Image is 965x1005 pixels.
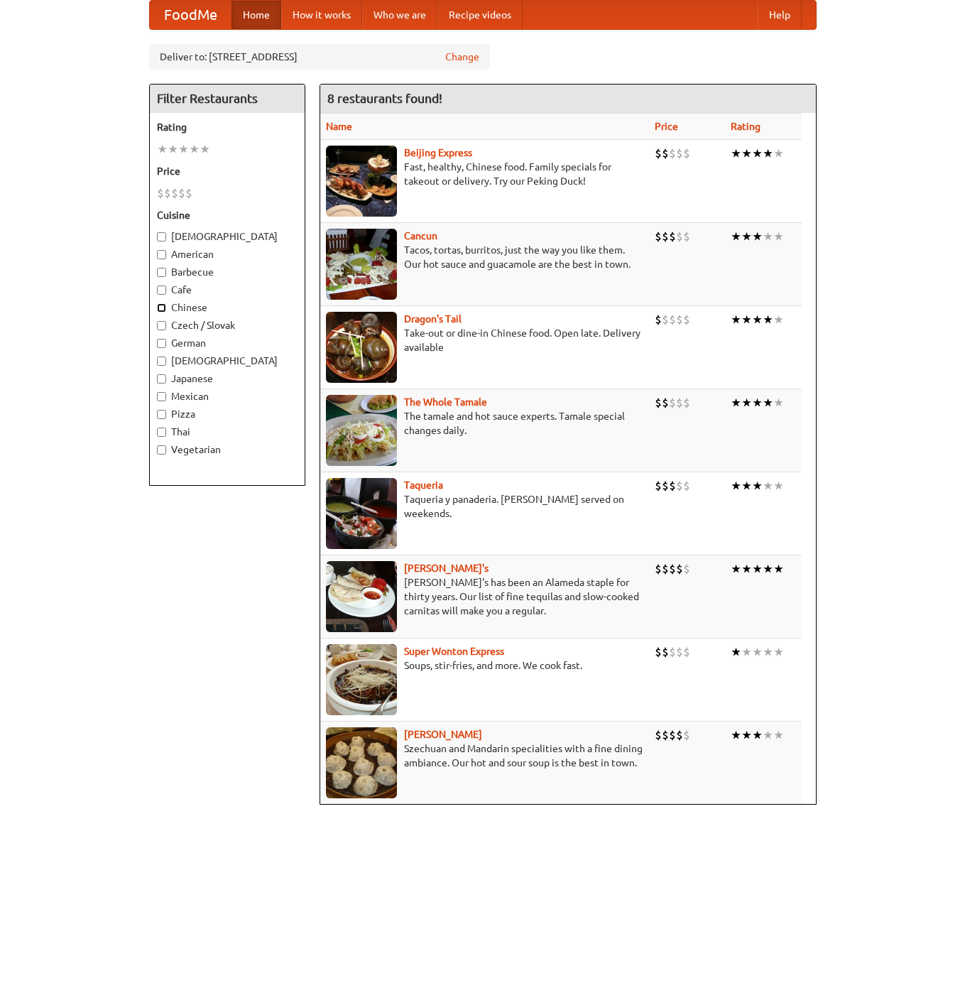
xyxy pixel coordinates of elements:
[655,644,662,660] li: $
[157,371,298,386] label: Japanese
[404,230,437,241] a: Cancun
[758,1,802,29] a: Help
[362,1,437,29] a: Who we are
[157,374,166,384] input: Japanese
[157,232,166,241] input: [DEMOGRAPHIC_DATA]
[763,561,773,577] li: ★
[157,120,298,134] h5: Rating
[669,146,676,161] li: $
[773,644,784,660] li: ★
[741,312,752,327] li: ★
[149,44,490,70] div: Deliver to: [STREET_ADDRESS]
[157,303,166,313] input: Chinese
[185,185,192,201] li: $
[763,644,773,660] li: ★
[150,85,305,113] h4: Filter Restaurants
[157,164,298,178] h5: Price
[157,428,166,437] input: Thai
[752,229,763,244] li: ★
[281,1,362,29] a: How it works
[326,243,643,271] p: Tacos, tortas, burritos, just the way you like them. Our hot sauce and guacamole are the best in ...
[752,146,763,161] li: ★
[669,727,676,743] li: $
[404,646,504,657] a: Super Wonton Express
[662,561,669,577] li: $
[763,727,773,743] li: ★
[741,229,752,244] li: ★
[676,146,683,161] li: $
[326,741,643,770] p: Szechuan and Mandarin specialities with a fine dining ambiance. Our hot and sour soup is the best...
[157,229,298,244] label: [DEMOGRAPHIC_DATA]
[731,644,741,660] li: ★
[157,389,298,403] label: Mexican
[326,575,643,618] p: [PERSON_NAME]'s has been an Alameda staple for thirty years. Our list of fine tequilas and slow-c...
[157,354,298,368] label: [DEMOGRAPHIC_DATA]
[669,312,676,327] li: $
[157,339,166,348] input: German
[741,478,752,494] li: ★
[676,312,683,327] li: $
[773,561,784,577] li: ★
[773,395,784,411] li: ★
[326,561,397,632] img: pedros.jpg
[157,265,298,279] label: Barbecue
[662,395,669,411] li: $
[752,478,763,494] li: ★
[326,395,397,466] img: wholetamale.jpg
[731,312,741,327] li: ★
[655,395,662,411] li: $
[326,492,643,521] p: Taqueria y panaderia. [PERSON_NAME] served on weekends.
[655,146,662,161] li: $
[404,396,487,408] a: The Whole Tamale
[157,208,298,222] h5: Cuisine
[326,312,397,383] img: dragon.jpg
[437,1,523,29] a: Recipe videos
[676,727,683,743] li: $
[662,727,669,743] li: $
[231,1,281,29] a: Home
[683,727,690,743] li: $
[752,644,763,660] li: ★
[168,141,178,157] li: ★
[662,312,669,327] li: $
[683,561,690,577] li: $
[752,561,763,577] li: ★
[669,229,676,244] li: $
[662,229,669,244] li: $
[731,561,741,577] li: ★
[752,395,763,411] li: ★
[676,561,683,577] li: $
[404,729,482,740] b: [PERSON_NAME]
[445,50,479,64] a: Change
[178,141,189,157] li: ★
[773,229,784,244] li: ★
[157,247,298,261] label: American
[157,410,166,419] input: Pizza
[669,478,676,494] li: $
[669,561,676,577] li: $
[157,357,166,366] input: [DEMOGRAPHIC_DATA]
[741,727,752,743] li: ★
[773,146,784,161] li: ★
[326,121,352,132] a: Name
[404,147,472,158] a: Beijing Express
[763,312,773,327] li: ★
[731,146,741,161] li: ★
[731,727,741,743] li: ★
[731,121,760,132] a: Rating
[157,268,166,277] input: Barbecue
[731,478,741,494] li: ★
[404,479,443,491] b: Taqueria
[326,727,397,798] img: shandong.jpg
[404,563,489,574] a: [PERSON_NAME]'s
[326,160,643,188] p: Fast, healthy, Chinese food. Family specials for takeout or delivery. Try our Peking Duck!
[676,395,683,411] li: $
[326,658,643,673] p: Soups, stir-fries, and more. We cook fast.
[683,478,690,494] li: $
[669,395,676,411] li: $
